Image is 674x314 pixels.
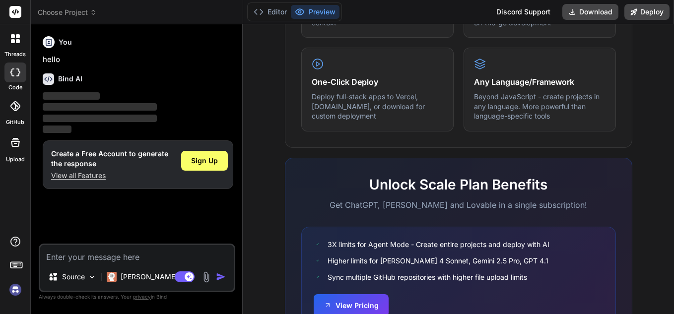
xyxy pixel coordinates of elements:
span: Sign Up [191,156,218,166]
img: icon [216,272,226,282]
p: Always double-check its answers. Your in Bind [39,292,235,302]
button: Deploy [624,4,670,20]
button: Download [562,4,618,20]
img: attachment [201,271,212,283]
label: Upload [6,155,25,164]
label: code [8,83,22,92]
span: Higher limits for [PERSON_NAME] 4 Sonnet, Gemini 2.5 Pro, GPT 4.1 [328,255,548,266]
span: Sync multiple GitHub repositories with higher file upload limits [328,272,527,282]
span: ‌ [43,92,100,100]
p: Get ChatGPT, [PERSON_NAME] and Lovable in a single subscription! [301,199,616,211]
span: ‌ [43,103,157,111]
label: threads [4,50,26,59]
span: ‌ [43,126,71,133]
span: ‌ [43,115,157,122]
span: privacy [133,294,151,300]
img: Pick Models [88,273,96,281]
img: signin [7,281,24,298]
button: Preview [291,5,339,19]
p: Source [62,272,85,282]
h1: Create a Free Account to generate the response [51,149,168,169]
p: hello [43,54,233,65]
span: Choose Project [38,7,97,17]
h6: Bind AI [58,74,82,84]
p: Deploy full-stack apps to Vercel, [DOMAIN_NAME], or download for custom deployment [312,92,443,121]
span: 3X limits for Agent Mode - Create entire projects and deploy with AI [328,239,549,250]
label: GitHub [6,118,24,126]
p: [PERSON_NAME] 4 S.. [121,272,195,282]
p: View all Features [51,171,168,181]
img: Claude 4 Sonnet [107,272,117,282]
h6: You [59,37,72,47]
p: Beyond JavaScript - create projects in any language. More powerful than language-specific tools [474,92,606,121]
h2: Unlock Scale Plan Benefits [301,174,616,195]
div: Discord Support [490,4,556,20]
h4: One-Click Deploy [312,76,443,88]
h4: Any Language/Framework [474,76,606,88]
button: Editor [250,5,291,19]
